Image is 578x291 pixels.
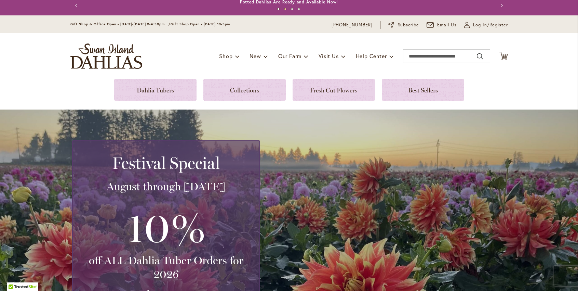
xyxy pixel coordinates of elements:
span: Email Us [437,22,457,28]
a: [PHONE_NUMBER] [332,22,373,28]
h3: off ALL Dahlia Tuber Orders for 2026 [81,254,251,281]
span: Our Farm [278,52,301,60]
span: Gift Shop & Office Open - [DATE]-[DATE] 9-4:30pm / [70,22,171,26]
h2: Festival Special [81,153,251,173]
span: Shop [219,52,232,60]
span: Log In/Register [473,22,508,28]
span: Help Center [356,52,387,60]
span: Subscribe [398,22,419,28]
a: store logo [70,43,142,69]
button: 4 of 4 [298,8,300,10]
span: New [250,52,261,60]
span: Visit Us [319,52,338,60]
span: Gift Shop Open - [DATE] 10-3pm [171,22,230,26]
a: Subscribe [388,22,419,28]
a: Email Us [427,22,457,28]
h3: 10% [81,200,251,254]
button: 2 of 4 [284,8,286,10]
button: 1 of 4 [277,8,280,10]
a: Log In/Register [464,22,508,28]
h3: August through [DATE] [81,180,251,193]
button: 3 of 4 [291,8,293,10]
